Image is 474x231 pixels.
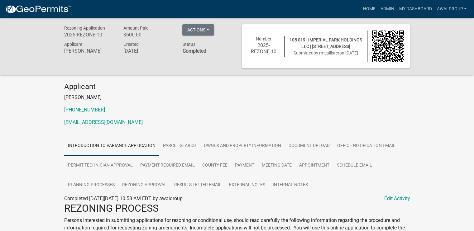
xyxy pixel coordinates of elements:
span: Number [256,36,271,41]
a: Results Letter Email [170,175,225,195]
h6: 2025-REZONE-10 [248,42,280,54]
button: Actions [182,24,214,35]
span: Completed [DATE][DATE] 10:58 AM EDT by awaldroup [64,196,183,201]
h6: $600.00 [123,32,173,38]
a: Home [360,3,378,15]
a: Schedule Email [333,156,376,176]
a: Rezoning Approval [118,175,170,195]
a: External Notes [225,175,269,195]
a: Introduction to Variance Application [64,136,159,156]
a: Appointment [295,156,333,176]
a: awaldroup [434,3,469,15]
a: Payment [231,156,258,176]
a: Internal Notes [269,175,312,195]
span: 105 019 | IMPERIAL PARK HOLDINGS LLC | [STREET_ADDRESS] [290,37,362,49]
span: Created [123,42,138,47]
h6: 2025-REZONE-10 [64,32,114,38]
a: [EMAIL_ADDRESS][DOMAIN_NAME] [64,119,143,125]
strong: Completed [182,48,206,54]
span: Submitted on [DATE] [294,50,358,55]
a: Edit Activity [384,195,410,202]
span: Rezoning Application [64,26,105,31]
span: Status [182,42,195,47]
a: Payment Required Email [136,156,199,176]
a: Document Upload [285,136,333,156]
a: Parcel search [159,136,200,156]
a: Office Notification Email [333,136,399,156]
a: County Fee [199,156,231,176]
a: My Dashboard [396,3,434,15]
h6: [DATE] [123,48,173,54]
span: Amount Paid [123,26,148,31]
h4: Applicant [64,82,410,91]
img: QR code [372,31,404,62]
a: Admin [378,3,396,15]
span: by rmcallister [314,50,339,55]
h6: [PERSON_NAME] [64,48,114,54]
a: [PHONE_NUMBER] [64,107,105,113]
p: [PERSON_NAME] [64,94,410,101]
a: Owner and Property Information [200,136,285,156]
span: Applicant [64,42,83,47]
a: Planning Processes [64,175,118,195]
h2: REZONING PROCESS [64,202,410,214]
a: Permit Technician Approval [64,156,136,176]
a: Meeting Date [258,156,295,176]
